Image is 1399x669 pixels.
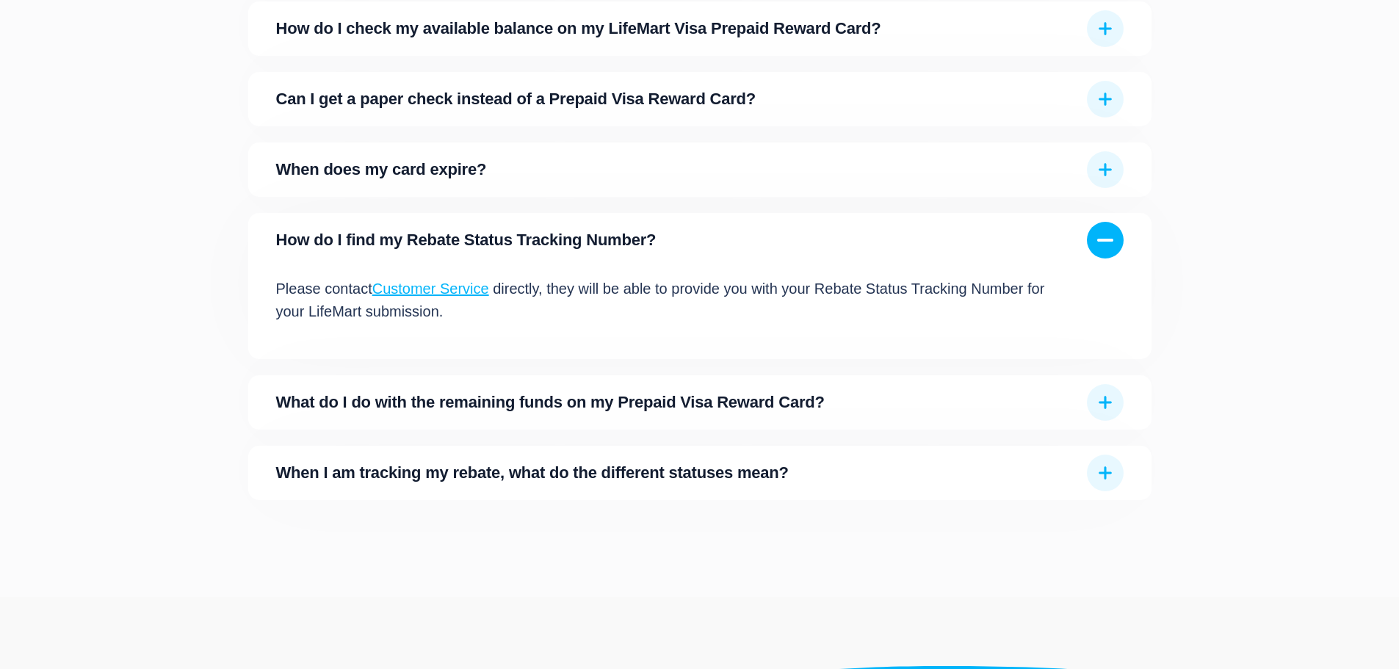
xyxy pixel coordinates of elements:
img: Expand [1087,10,1124,47]
a: Customer Service [372,281,489,297]
div: ExpandHow do I check my available balance on my LifeMart Visa Prepaid Reward Card? [248,1,1152,56]
div: ExpandWhen does my card expire? [248,142,1152,197]
span: When does my card expire? [276,162,1078,178]
div: ExpandWhen I am tracking my rebate, what do the different statuses mean? [248,446,1152,500]
img: Expand [1087,384,1124,421]
img: Collapse [1087,222,1124,258]
img: Expand [1087,81,1124,117]
span: Please contact directly, they will be able to provide you with your Rebate Status Tracking Number... [276,281,1045,319]
span: When I am tracking my rebate, what do the different statuses mean? [276,465,1078,481]
img: Expand [1087,151,1124,188]
div: ExpandWhat do I do with the remaining funds on my Prepaid Visa Reward Card? [248,375,1152,430]
div: ExpandCan I get a paper check instead of a Prepaid Visa Reward Card? [248,72,1152,126]
span: What do I do with the remaining funds on my Prepaid Visa Reward Card? [276,394,1078,411]
span: Can I get a paper check instead of a Prepaid Visa Reward Card? [276,91,1078,107]
span: How do I find my Rebate Status Tracking Number? [276,232,1078,248]
span: How do I check my available balance on my LifeMart Visa Prepaid Reward Card? [276,21,1078,37]
img: Expand [1087,455,1124,491]
div: CollapseHow do I find my Rebate Status Tracking Number? [248,213,1152,267]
